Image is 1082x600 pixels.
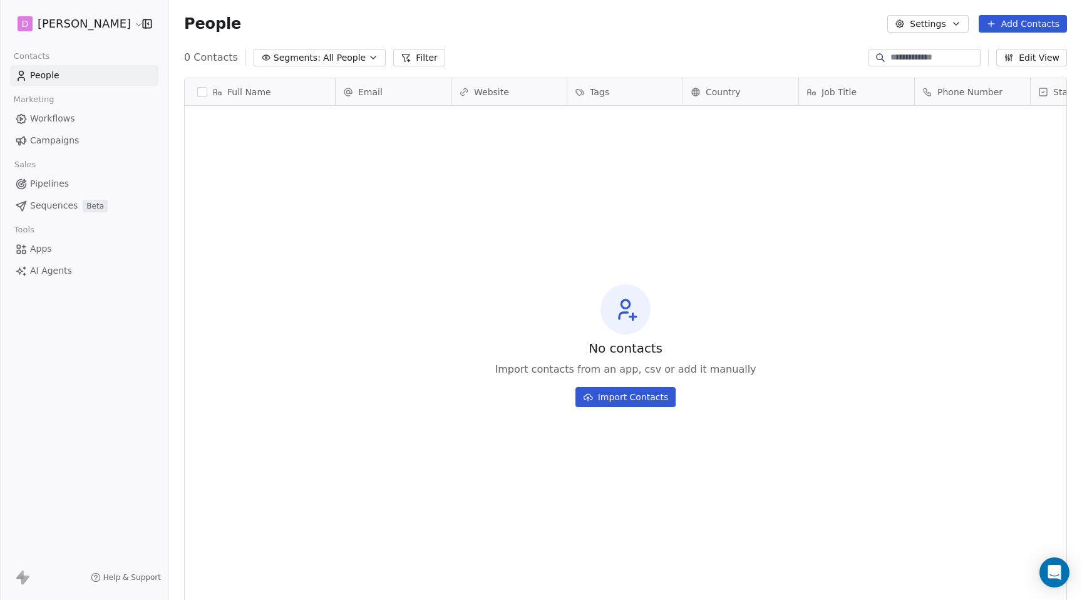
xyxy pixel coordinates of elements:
span: Marketing [8,90,59,109]
span: Beta [83,200,108,212]
span: Segments: [274,51,321,65]
button: Edit View [996,49,1067,66]
span: No contacts [589,339,662,357]
span: Help & Support [103,572,161,582]
span: Status [1053,86,1081,98]
button: Settings [887,15,968,33]
span: People [30,69,59,82]
div: Open Intercom Messenger [1039,557,1069,587]
span: D [22,18,29,30]
div: Full Name [185,78,335,105]
a: Campaigns [10,130,158,151]
span: Sales [9,155,41,174]
span: Full Name [227,86,271,98]
span: Email [358,86,383,98]
div: grid [185,106,336,576]
a: AI Agents [10,261,158,281]
a: Pipelines [10,173,158,194]
a: Import Contacts [575,382,676,407]
button: Add Contacts [979,15,1067,33]
a: SequencesBeta [10,195,158,216]
span: 0 Contacts [184,50,238,65]
span: [PERSON_NAME] [38,16,131,32]
span: Contacts [8,47,55,66]
div: Email [336,78,451,105]
span: Tags [590,86,609,98]
button: Import Contacts [575,387,676,407]
span: Import contacts from an app, csv or add it manually [495,362,756,377]
span: Country [706,86,741,98]
a: Apps [10,239,158,259]
span: Apps [30,242,52,256]
a: People [10,65,158,86]
span: All People [323,51,366,65]
span: Tools [9,220,39,239]
a: Help & Support [91,572,161,582]
span: Campaigns [30,134,79,147]
a: Workflows [10,108,158,129]
span: Job Title [822,86,857,98]
span: Sequences [30,199,78,212]
button: D[PERSON_NAME] [15,13,133,34]
span: Pipelines [30,177,69,190]
div: Job Title [799,78,914,105]
div: Country [683,78,798,105]
span: Phone Number [937,86,1002,98]
span: Website [474,86,509,98]
span: Workflows [30,112,75,125]
div: Website [451,78,567,105]
div: Tags [567,78,683,105]
button: Filter [393,49,445,66]
span: People [184,14,241,33]
div: Phone Number [915,78,1030,105]
span: AI Agents [30,264,72,277]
